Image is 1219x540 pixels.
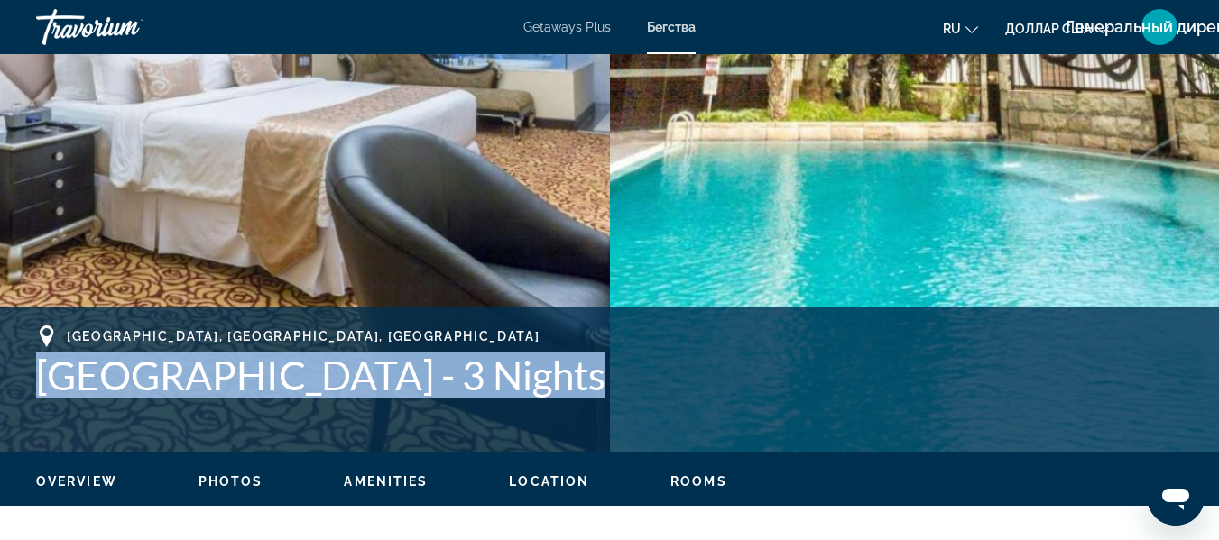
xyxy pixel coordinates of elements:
span: Rooms [670,474,727,489]
button: Меню пользователя [1136,8,1183,46]
iframe: Кнопка запуска окна обмена сообщениями [1147,468,1205,526]
font: доллар США [1005,22,1092,36]
button: Изменить валюту [1005,15,1109,41]
h1: [GEOGRAPHIC_DATA] - 3 Nights [36,352,1183,398]
span: Photos [199,474,263,489]
button: Rooms [670,473,727,490]
button: Overview [36,473,117,490]
a: Getaways Plus [523,20,611,34]
span: Amenities [344,474,428,489]
button: Amenities [344,473,428,490]
font: ru [943,22,961,36]
button: Изменить язык [943,15,978,41]
a: Травориум [36,4,217,50]
span: Location [509,474,589,489]
a: Бегства [647,20,696,34]
span: [GEOGRAPHIC_DATA], [GEOGRAPHIC_DATA], [GEOGRAPHIC_DATA] [67,329,540,343]
button: Location [509,473,589,490]
span: Overview [36,474,117,489]
button: Photos [199,473,263,490]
